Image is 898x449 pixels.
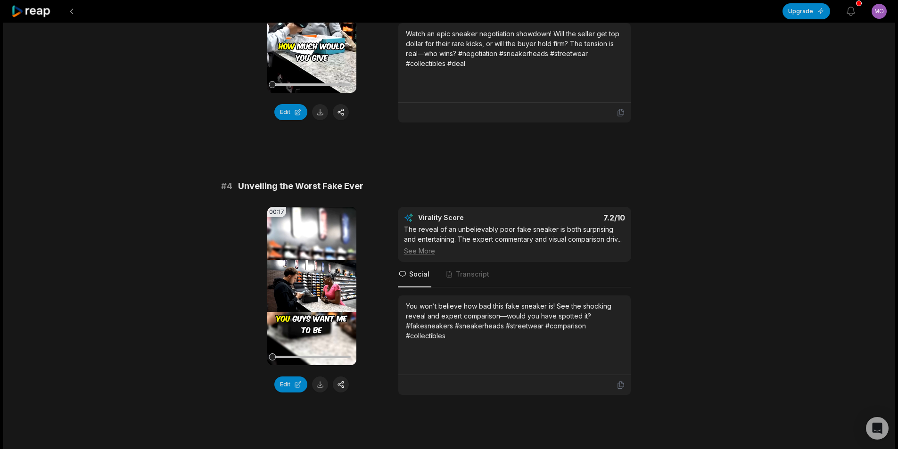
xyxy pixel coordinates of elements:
span: # 4 [221,180,232,193]
div: You won’t believe how bad this fake sneaker is! See the shocking reveal and expert comparison—wou... [406,301,623,341]
div: 7.2 /10 [524,213,625,222]
div: Watch an epic sneaker negotiation showdown! Will the seller get top dollar for their rare kicks, ... [406,29,623,68]
span: Social [409,269,429,279]
button: Edit [274,104,307,120]
div: The reveal of an unbelievably poor fake sneaker is both surprising and entertaining. The expert c... [404,224,625,256]
button: Edit [274,376,307,392]
nav: Tabs [398,262,631,287]
div: See More [404,246,625,256]
span: Transcript [456,269,489,279]
div: Virality Score [418,213,519,222]
span: Unveiling the Worst Fake Ever [238,180,363,193]
div: Open Intercom Messenger [866,417,889,440]
video: Your browser does not support mp4 format. [267,207,356,365]
button: Upgrade [783,3,830,19]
